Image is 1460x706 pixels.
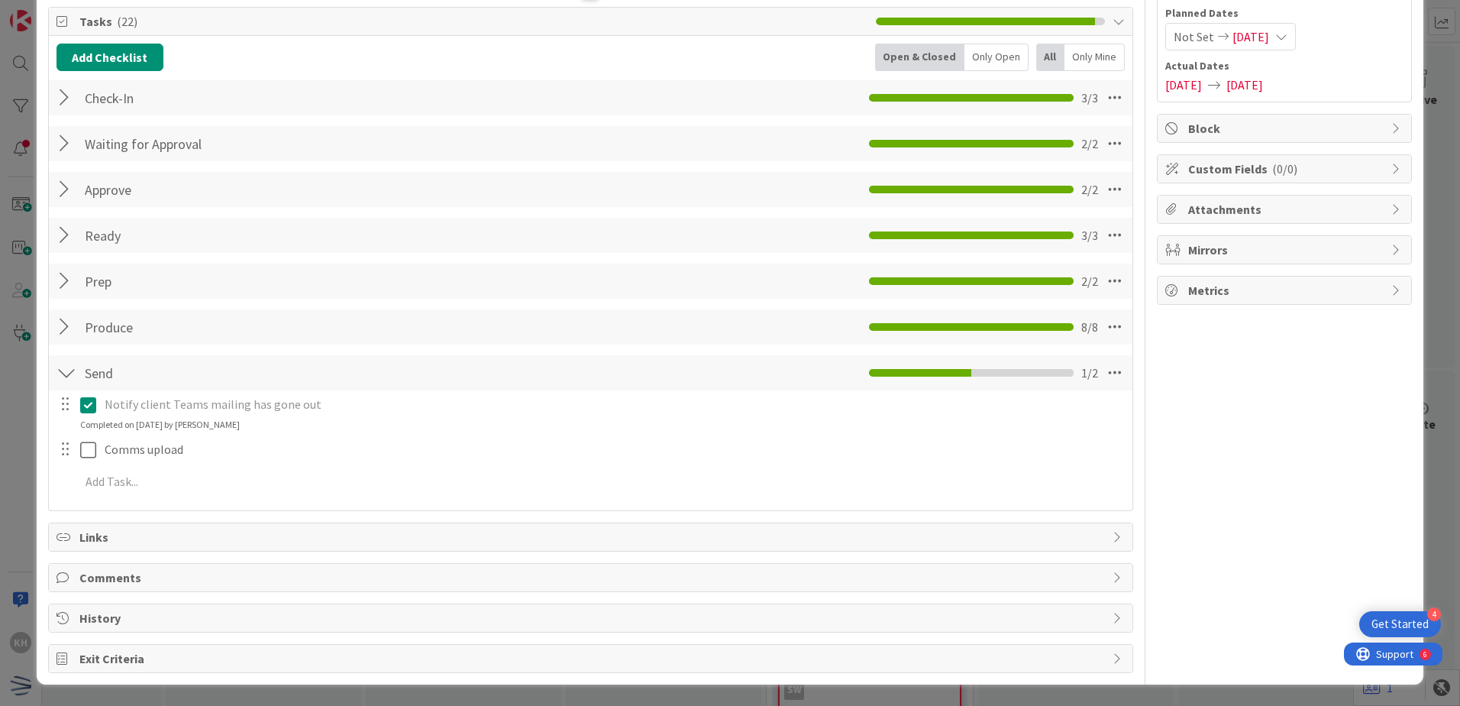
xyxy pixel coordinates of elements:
span: Tasks [79,12,868,31]
p: Notify client Teams mailing has gone out [105,396,1122,413]
span: 2 / 2 [1081,180,1098,199]
span: Attachments [1188,200,1384,219]
span: ( 22 ) [117,14,137,29]
span: Planned Dates [1165,5,1403,21]
button: Add Checklist [57,44,163,71]
input: Add Checklist... [79,176,423,203]
input: Add Checklist... [79,84,423,112]
span: Support [32,2,69,21]
div: Completed on [DATE] by [PERSON_NAME] [80,418,240,432]
span: Custom Fields [1188,160,1384,178]
input: Add Checklist... [79,359,423,387]
span: 3 / 3 [1081,89,1098,107]
span: Links [79,528,1105,546]
p: Comms upload [105,441,1122,458]
div: Open Get Started checklist, remaining modules: 4 [1359,611,1441,637]
input: Add Checklist... [79,222,423,249]
div: Only Mine [1064,44,1125,71]
span: 2 / 2 [1081,272,1098,290]
input: Add Checklist... [79,313,423,341]
span: Metrics [1188,281,1384,300]
span: [DATE] [1165,76,1202,94]
span: Mirrors [1188,241,1384,259]
span: 2 / 2 [1081,134,1098,153]
div: Open & Closed [875,44,964,71]
span: [DATE] [1226,76,1263,94]
span: Exit Criteria [79,649,1105,668]
span: Comments [79,568,1105,587]
input: Add Checklist... [79,130,423,157]
span: 8 / 8 [1081,318,1098,336]
div: 4 [1427,607,1441,621]
span: Block [1188,119,1384,138]
span: ( 0/0 ) [1272,161,1297,176]
span: Not Set [1174,28,1214,46]
div: Get Started [1371,617,1429,632]
div: Only Open [964,44,1029,71]
input: Add Checklist... [79,267,423,295]
span: Actual Dates [1165,58,1403,74]
span: [DATE] [1232,28,1269,46]
span: History [79,609,1105,627]
span: 3 / 3 [1081,226,1098,245]
div: 6 [79,6,83,18]
span: 1 / 2 [1081,364,1098,382]
div: All [1036,44,1064,71]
